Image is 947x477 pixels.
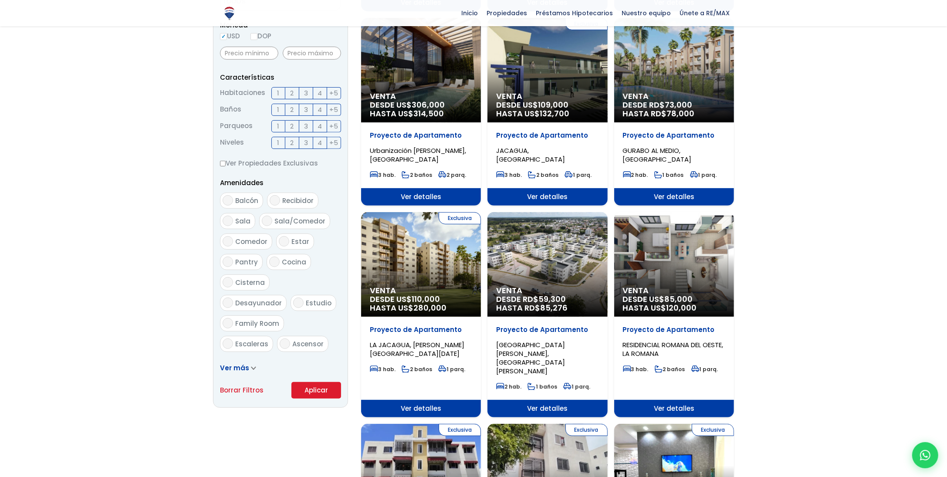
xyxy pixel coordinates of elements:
span: HASTA RD$ [623,109,725,118]
span: Venta [496,286,599,295]
span: DESDE US$ [370,295,472,312]
span: Exclusiva [439,424,481,436]
span: Ver detalles [614,400,734,417]
span: 3 [304,121,308,132]
span: 1 parq. [438,365,465,373]
span: Ver detalles [487,400,607,417]
span: GURABO AL MEDIO, [GEOGRAPHIC_DATA] [623,146,692,164]
input: Recibidor [270,195,280,206]
span: Únete a RE/MAX [675,7,734,20]
span: 109,000 [538,99,568,110]
span: 4 [318,137,322,148]
span: 3 hab. [370,171,396,179]
span: 1 parq. [563,383,590,390]
span: 3 [304,104,308,115]
p: Proyecto de Apartamento [623,131,725,140]
span: Venta [623,286,725,295]
span: 2 hab. [496,383,521,390]
span: HASTA US$ [370,304,472,312]
span: Exclusiva [439,212,481,224]
span: +5 [330,88,338,98]
span: +5 [330,121,338,132]
span: DESDE US$ [496,101,599,118]
p: Proyecto de Apartamento [623,325,725,334]
span: 306,000 [412,99,445,110]
span: 3 hab. [370,365,396,373]
span: Recibidor [282,196,314,205]
a: Venta DESDE US$85,000 HASTA US$120,000 Proyecto de Apartamento RESIDENCIAL ROMANA DEL OESTE, LA R... [614,212,734,417]
input: Estar [279,236,289,247]
input: Ascensor [280,338,290,349]
span: DESDE RD$ [496,295,599,312]
span: 132,700 [540,108,569,119]
span: Pantry [235,257,258,267]
span: 314,500 [413,108,444,119]
span: 1 [277,88,280,98]
a: Borrar Filtros [220,385,264,396]
span: Ascensor [292,339,324,348]
span: 85,276 [540,302,568,313]
span: 3 hab. [623,365,649,373]
input: Ver Propiedades Exclusivas [220,161,226,166]
span: Venta [370,286,472,295]
input: Sala [223,216,233,226]
span: Venta [496,92,599,101]
span: Venta [623,92,725,101]
input: DOP [250,33,257,40]
span: 59,300 [538,294,566,304]
p: Proyecto de Apartamento [370,131,472,140]
a: Ver más [220,363,256,372]
p: Proyecto de Apartamento [370,325,472,334]
input: Family Room [223,318,233,328]
span: Exclusiva [692,424,734,436]
span: 2 [291,88,294,98]
span: Estar [291,237,309,246]
p: Proyecto de Apartamento [496,131,599,140]
span: 2 parq. [438,171,466,179]
a: Venta DESDE RD$73,000 HASTA RD$78,000 Proyecto de Apartamento GURABO AL MEDIO, [GEOGRAPHIC_DATA] ... [614,18,734,206]
span: Sala [235,217,250,226]
span: 120,000 [666,302,697,313]
span: Propiedades [482,7,531,20]
span: 3 [304,137,308,148]
span: Estudio [306,298,331,308]
span: 1 [277,137,280,148]
span: JACAGUA, [GEOGRAPHIC_DATA] [496,146,565,164]
span: 1 baños [654,171,684,179]
input: Pantry [223,257,233,267]
span: Ver detalles [614,188,734,206]
a: Venta DESDE RD$59,300 HASTA RD$85,276 Proyecto de Apartamento [GEOGRAPHIC_DATA][PERSON_NAME], [GE... [487,212,607,417]
input: Cisterna [223,277,233,288]
span: Desayunador [235,298,282,308]
span: RESIDENCIAL ROMANA DEL OESTE, LA ROMANA [623,340,724,358]
span: Parqueos [220,120,253,132]
input: Sala/Comedor [262,216,272,226]
span: 1 [277,121,280,132]
span: Sala/Comedor [274,217,325,226]
a: Venta DESDE US$306,000 HASTA US$314,500 Proyecto de Apartamento Urbanización [PERSON_NAME], [GEOG... [361,18,481,206]
span: 2 baños [655,365,685,373]
span: +5 [330,137,338,148]
span: HASTA RD$ [496,304,599,312]
span: Ver detalles [361,400,481,417]
span: Inicio [457,7,482,20]
span: DESDE RD$ [623,101,725,118]
span: Urbanización [PERSON_NAME], [GEOGRAPHIC_DATA] [370,146,466,164]
span: 1 baños [528,383,557,390]
span: Préstamos Hipotecarios [531,7,617,20]
span: 1 parq. [691,365,718,373]
span: 280,000 [413,302,446,313]
span: 4 [318,88,322,98]
span: DESDE US$ [623,295,725,312]
input: USD [220,33,227,40]
span: 4 [318,104,322,115]
input: Balcón [223,195,233,206]
label: DOP [250,30,271,41]
span: Family Room [235,319,279,328]
span: Ver detalles [361,188,481,206]
img: Logo de REMAX [222,6,237,21]
button: Aplicar [291,382,341,399]
span: 2 [291,104,294,115]
span: 1 parq. [565,171,592,179]
span: 2 baños [528,171,558,179]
